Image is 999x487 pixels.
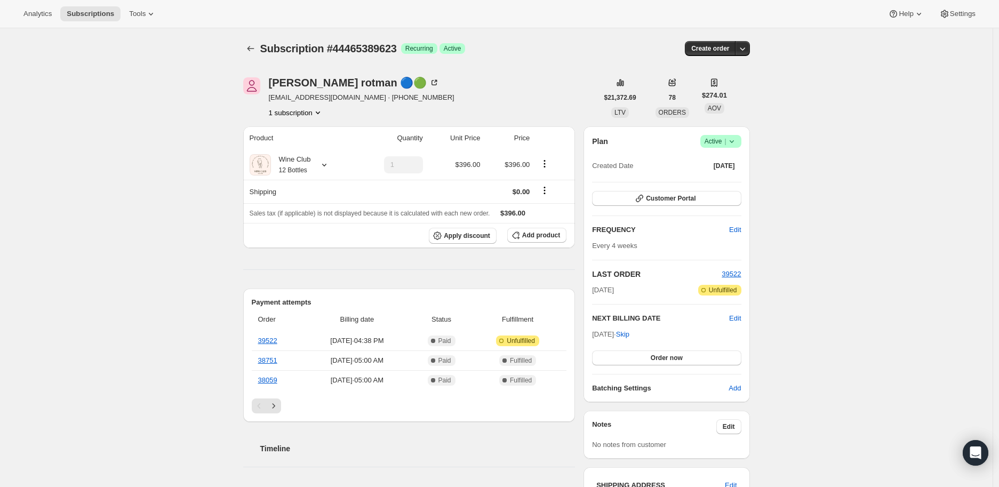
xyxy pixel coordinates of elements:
[271,154,311,175] div: Wine Club
[709,286,737,294] span: Unfulfilled
[882,6,930,21] button: Help
[592,419,716,434] h3: Notes
[17,6,58,21] button: Analytics
[243,77,260,94] span: marsha rotman 🔵🟢
[258,356,277,364] a: 38751
[691,44,729,53] span: Create order
[307,375,407,386] span: [DATE] · 05:00 AM
[23,10,52,18] span: Analytics
[669,93,676,102] span: 78
[592,161,633,171] span: Created Date
[651,354,683,362] span: Order now
[438,356,451,365] span: Paid
[659,109,686,116] span: ORDERS
[475,314,560,325] span: Fulfillment
[307,314,407,325] span: Billing date
[123,6,163,21] button: Tools
[510,356,532,365] span: Fulfilled
[414,314,469,325] span: Status
[269,107,323,118] button: Product actions
[429,228,497,244] button: Apply discount
[646,194,696,203] span: Customer Portal
[307,355,407,366] span: [DATE] · 05:00 AM
[592,441,666,449] span: No notes from customer
[444,44,461,53] span: Active
[252,398,567,413] nav: Pagination
[536,185,553,196] button: Shipping actions
[258,376,277,384] a: 38059
[716,419,741,434] button: Edit
[592,285,614,296] span: [DATE]
[722,380,747,397] button: Add
[507,337,535,345] span: Unfulfilled
[507,228,566,243] button: Add product
[269,92,454,103] span: [EMAIL_ADDRESS][DOMAIN_NAME] · [PHONE_NUMBER]
[950,10,976,18] span: Settings
[60,6,121,21] button: Subscriptions
[266,398,281,413] button: Next
[702,90,727,101] span: $274.01
[355,126,426,150] th: Quantity
[455,161,480,169] span: $396.00
[604,93,636,102] span: $21,372.69
[722,270,741,278] a: 39522
[729,313,741,324] button: Edit
[426,126,484,150] th: Unit Price
[129,10,146,18] span: Tools
[260,43,397,54] span: Subscription #44465389623
[250,154,271,175] img: product img
[592,242,637,250] span: Every 4 weeks
[963,440,988,466] div: Open Intercom Messenger
[592,225,729,235] h2: FREQUENCY
[258,337,277,345] a: 39522
[592,330,629,338] span: [DATE] ·
[722,269,741,280] button: 39522
[505,161,530,169] span: $396.00
[729,383,741,394] span: Add
[513,188,530,196] span: $0.00
[616,329,629,340] span: Skip
[598,90,643,105] button: $21,372.69
[444,231,490,240] span: Apply discount
[405,44,433,53] span: Recurring
[592,313,729,324] h2: NEXT BILLING DATE
[260,443,576,454] h2: Timeline
[899,10,913,18] span: Help
[707,158,741,173] button: [DATE]
[729,225,741,235] span: Edit
[438,337,451,345] span: Paid
[252,297,567,308] h2: Payment attempts
[307,336,407,346] span: [DATE] · 04:38 PM
[483,126,533,150] th: Price
[252,308,303,331] th: Order
[708,105,721,112] span: AOV
[714,162,735,170] span: [DATE]
[685,41,736,56] button: Create order
[250,210,490,217] span: Sales tax (if applicable) is not displayed because it is calculated with each new order.
[592,383,729,394] h6: Batching Settings
[269,77,440,88] div: [PERSON_NAME] rotman 🔵🟢
[243,126,355,150] th: Product
[724,137,726,146] span: |
[614,109,626,116] span: LTV
[279,166,307,174] small: 12 Bottles
[610,326,636,343] button: Skip
[536,158,553,170] button: Product actions
[723,221,747,238] button: Edit
[592,136,608,147] h2: Plan
[592,191,741,206] button: Customer Portal
[662,90,682,105] button: 78
[510,376,532,385] span: Fulfilled
[243,180,355,203] th: Shipping
[592,269,722,280] h2: LAST ORDER
[522,231,560,239] span: Add product
[438,376,451,385] span: Paid
[67,10,114,18] span: Subscriptions
[243,41,258,56] button: Subscriptions
[933,6,982,21] button: Settings
[500,209,525,217] span: $396.00
[592,350,741,365] button: Order now
[705,136,737,147] span: Active
[723,422,735,431] span: Edit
